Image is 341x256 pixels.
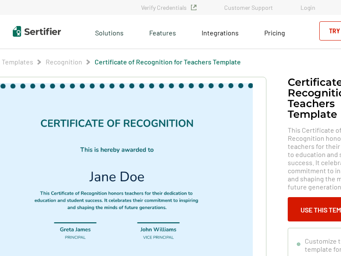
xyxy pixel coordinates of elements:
[191,5,197,10] img: Verified
[264,26,285,37] a: Pricing
[149,26,176,37] span: Features
[141,4,197,11] a: Verify Credentials
[95,58,241,66] a: Certificate of Recognition for Teachers Template
[46,58,82,66] a: Recognition
[301,4,315,11] a: Login
[202,26,239,37] a: Integrations
[95,26,124,37] span: Solutions
[202,29,239,37] span: Integrations
[224,4,273,11] a: Customer Support
[13,26,61,37] img: Sertifier | Digital Credentialing Platform
[264,29,285,37] span: Pricing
